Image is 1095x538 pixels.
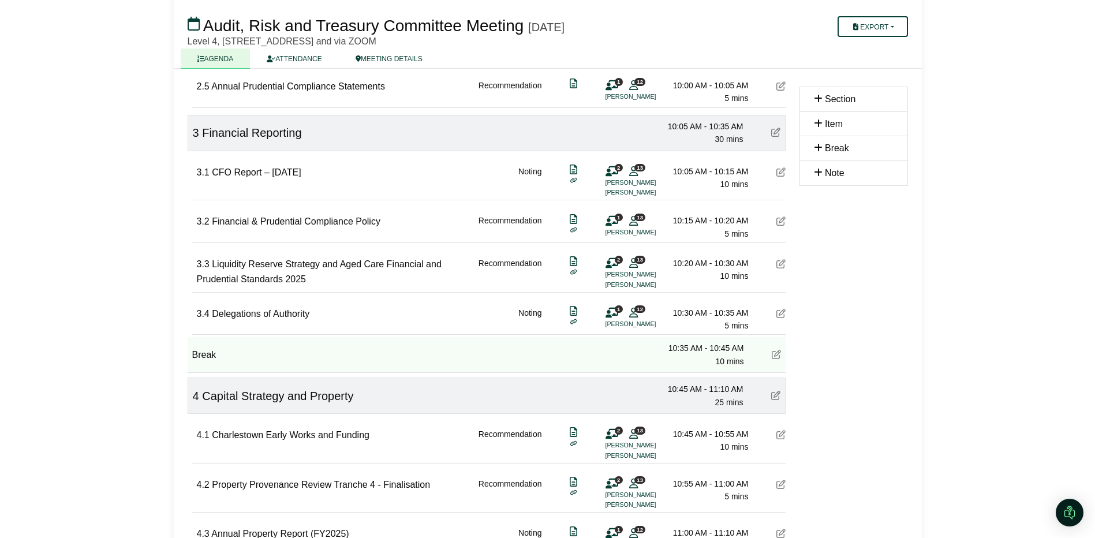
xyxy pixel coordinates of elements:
[606,270,692,279] li: [PERSON_NAME]
[634,164,645,171] span: 13
[192,350,216,360] span: Break
[663,383,743,395] div: 10:45 AM - 11:10 AM
[825,143,849,153] span: Break
[615,164,623,171] span: 2
[528,20,565,34] div: [DATE]
[724,492,748,501] span: 5 mins
[197,259,442,284] span: Liquidity Reserve Strategy and Aged Care Financial and Prudential Standards 2025
[197,309,210,319] span: 3.4
[479,214,542,240] div: Recommendation
[606,188,692,197] li: [PERSON_NAME]
[479,257,542,290] div: Recommendation
[202,126,301,139] span: Financial Reporting
[212,216,380,226] span: Financial & Prudential Compliance Policy
[250,48,338,69] a: ATTENDANCE
[193,126,199,139] span: 3
[634,256,645,263] span: 13
[212,167,301,177] span: CFO Report – [DATE]
[715,398,743,407] span: 25 mins
[634,526,645,533] span: 12
[615,526,623,533] span: 1
[212,309,309,319] span: Delegations of Authority
[615,427,623,434] span: 2
[197,167,210,177] span: 3.1
[606,280,692,290] li: [PERSON_NAME]
[825,94,855,104] span: Section
[479,477,542,510] div: Recommendation
[518,307,541,332] div: Noting
[197,259,210,269] span: 3.3
[202,390,353,402] span: Capital Strategy and Property
[634,427,645,434] span: 13
[212,430,369,440] span: Charlestown Early Works and Funding
[634,305,645,313] span: 12
[615,305,623,313] span: 1
[668,165,749,178] div: 10:05 AM - 10:15 AM
[197,430,210,440] span: 4.1
[606,500,692,510] li: [PERSON_NAME]
[825,168,844,178] span: Note
[663,342,744,354] div: 10:35 AM - 10:45 AM
[720,271,748,281] span: 10 mins
[197,81,210,91] span: 2.5
[668,307,749,319] div: 10:30 AM - 10:35 AM
[615,256,623,263] span: 2
[668,214,749,227] div: 10:15 AM - 10:20 AM
[634,78,645,85] span: 12
[479,428,542,461] div: Recommendation
[668,477,749,490] div: 10:55 AM - 11:00 AM
[715,357,743,366] span: 10 mins
[615,78,623,85] span: 1
[615,476,623,484] span: 2
[615,214,623,221] span: 1
[518,165,541,198] div: Noting
[606,451,692,461] li: [PERSON_NAME]
[197,216,210,226] span: 3.2
[668,257,749,270] div: 10:20 AM - 10:30 AM
[634,476,645,484] span: 13
[724,321,748,330] span: 5 mins
[339,48,439,69] a: MEETING DETAILS
[606,319,692,329] li: [PERSON_NAME]
[197,480,210,490] span: 4.2
[188,36,376,46] span: Level 4, [STREET_ADDRESS] and via ZOOM
[724,229,748,238] span: 5 mins
[606,92,692,102] li: [PERSON_NAME]
[606,490,692,500] li: [PERSON_NAME]
[720,180,748,189] span: 10 mins
[1056,499,1083,526] div: Open Intercom Messenger
[720,442,748,451] span: 10 mins
[634,214,645,221] span: 13
[203,17,524,35] span: Audit, Risk and Treasury Committee Meeting
[715,134,743,144] span: 30 mins
[606,227,692,237] li: [PERSON_NAME]
[479,79,542,105] div: Recommendation
[211,81,385,91] span: Annual Prudential Compliance Statements
[838,16,907,37] button: Export
[668,79,749,92] div: 10:00 AM - 10:05 AM
[606,178,692,188] li: [PERSON_NAME]
[181,48,251,69] a: AGENDA
[825,119,843,129] span: Item
[668,428,749,440] div: 10:45 AM - 10:55 AM
[193,390,199,402] span: 4
[606,440,692,450] li: [PERSON_NAME]
[663,120,743,133] div: 10:05 AM - 10:35 AM
[212,480,430,490] span: Property Provenance Review Tranche 4 - Finalisation
[724,94,748,103] span: 5 mins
